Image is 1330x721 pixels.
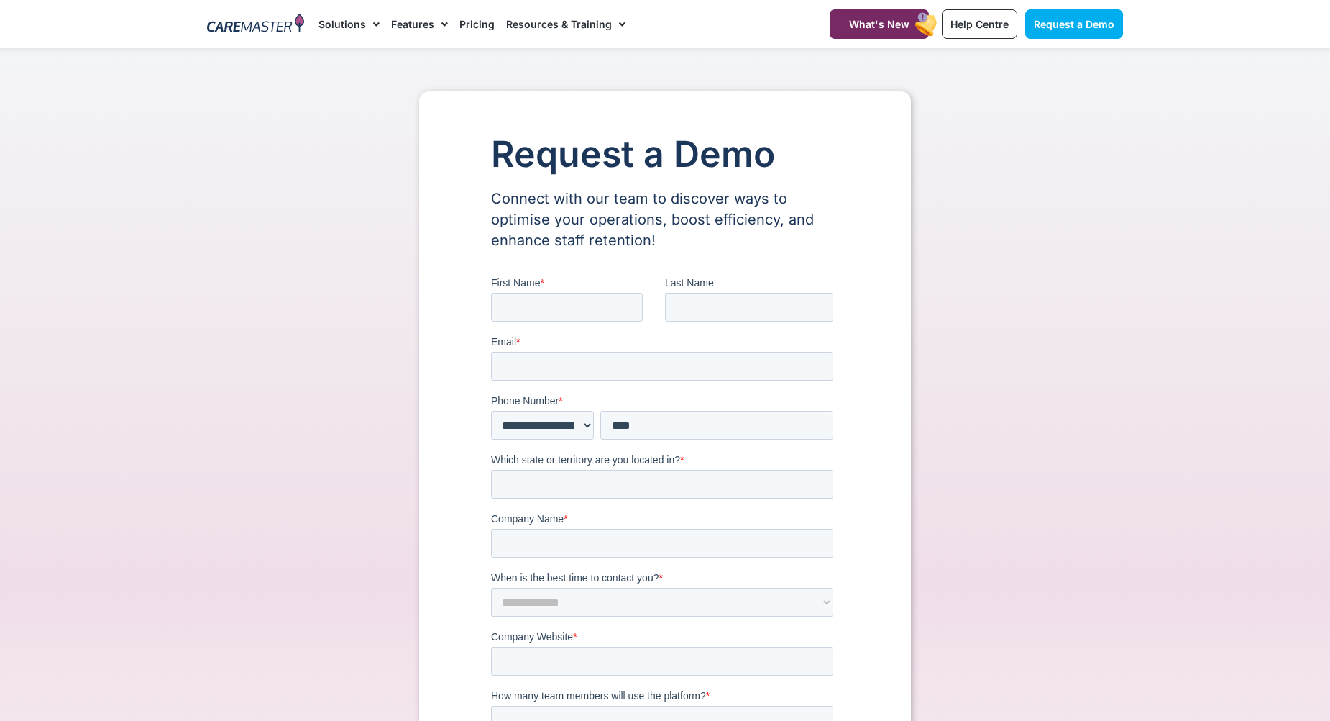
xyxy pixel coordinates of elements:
span: What's New [849,18,909,30]
span: Request a Demo [1034,18,1114,30]
p: Connect with our team to discover ways to optimise your operations, boost efficiency, and enhance... [491,189,839,251]
a: Request a Demo [1025,9,1123,39]
h1: Request a Demo [491,135,839,174]
a: What's New [830,9,929,39]
a: Help Centre [942,9,1017,39]
img: CareMaster Logo [207,14,304,35]
span: Help Centre [950,18,1009,30]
